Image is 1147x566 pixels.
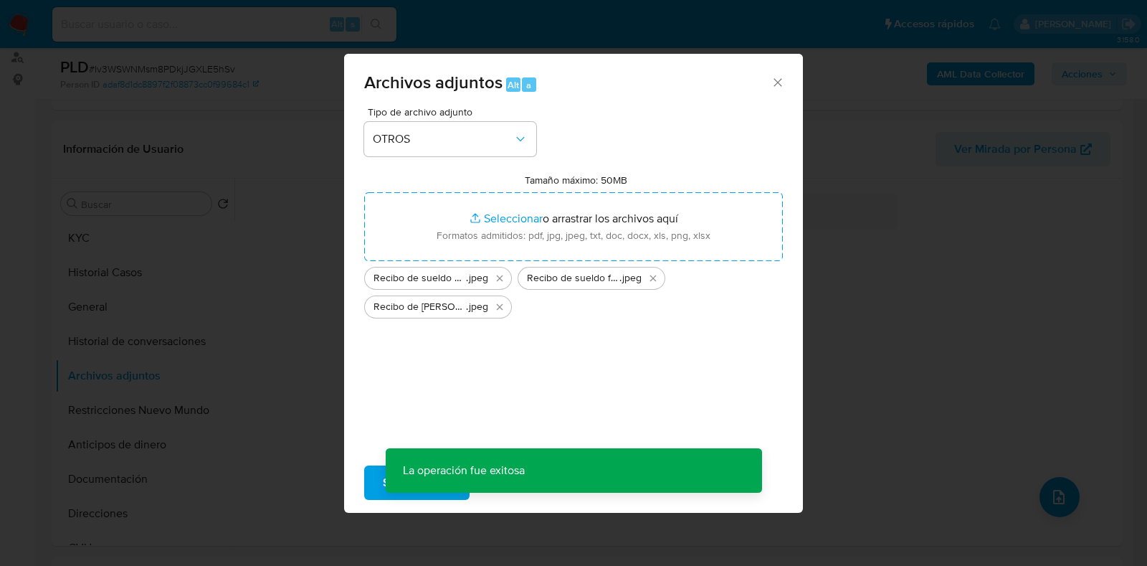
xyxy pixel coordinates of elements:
[494,467,541,499] span: Cancelar
[383,467,451,499] span: Subir archivo
[619,271,642,286] span: .jpeg
[525,174,627,187] label: Tamaño máximo: 50MB
[364,122,536,156] button: OTROS
[771,75,784,88] button: Cerrar
[364,466,470,500] button: Subir archivo
[373,271,466,286] span: Recibo de sueldo marzo 2025
[526,78,531,92] span: a
[368,107,540,117] span: Tipo de archivo adjunto
[364,70,503,95] span: Archivos adjuntos
[466,271,488,286] span: .jpeg
[364,261,783,319] ul: Archivos seleccionados
[644,270,662,287] button: Eliminar Recibo de sueldo febrero 2025.jpeg
[508,78,519,92] span: Alt
[386,448,542,493] p: La operación fue exitosa
[491,270,508,287] button: Eliminar Recibo de sueldo marzo 2025.jpeg
[491,298,508,316] button: Eliminar Recibo de sueldo julio 2025.jpeg
[373,132,513,146] span: OTROS
[466,300,488,314] span: .jpeg
[373,300,466,314] span: Recibo de [PERSON_NAME] 2025
[527,271,619,286] span: Recibo de sueldo febrero 2025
